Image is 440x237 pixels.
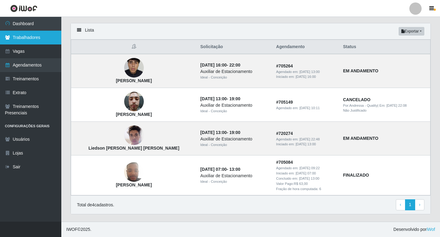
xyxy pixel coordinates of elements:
[229,167,240,172] time: 13:00
[200,130,240,135] strong: -
[276,171,336,176] div: Iniciado em:
[200,136,269,142] div: Auxiliar de Estacionamento
[200,167,227,172] time: [DATE] 07:00
[415,199,424,210] a: Next
[229,63,240,67] time: 22:00
[200,167,240,172] strong: -
[396,199,424,210] nav: pagination
[396,199,405,210] a: Previous
[386,104,407,107] time: [DATE] 22:08
[427,227,435,232] a: iWof
[200,63,227,67] time: [DATE] 16:00
[77,202,114,208] p: Total de 4 cadastros.
[200,142,269,147] div: Ideal - Conceição
[124,46,144,90] img: Rian Tavares Pereira
[200,63,240,67] strong: -
[229,130,240,135] time: 19:00
[200,130,227,135] time: [DATE] 13:00
[393,226,435,233] span: Desenvolvido por
[273,40,339,54] th: Agendamento
[200,173,269,179] div: Auxiliar de Estacionamento
[400,202,401,207] span: ‹
[10,5,37,12] img: CoreUI Logo
[299,137,319,141] time: [DATE] 22:48
[296,171,316,175] time: [DATE] 07:00
[343,103,427,108] div: | Em:
[343,108,427,113] div: Não Justificado
[200,96,240,101] strong: -
[296,75,316,78] time: [DATE] 16:00
[200,75,269,80] div: Ideal - Conceição
[343,173,369,178] strong: FINALIZADO
[299,106,319,110] time: [DATE] 10:11
[229,96,240,101] time: 19:00
[276,100,293,105] strong: # 705149
[296,142,316,146] time: [DATE] 13:00
[200,96,227,101] time: [DATE] 13:00
[299,177,319,180] time: [DATE] 13:00
[299,70,319,74] time: [DATE] 13:00
[343,136,378,141] strong: EM ANDAMENTO
[116,182,152,187] strong: [PERSON_NAME]
[200,68,269,75] div: Auxiliar de Estacionamento
[343,68,378,73] strong: EM ANDAMENTO
[276,166,336,171] div: Agendado em:
[276,176,336,181] div: Concluido em:
[276,69,336,75] div: Agendado em:
[339,40,430,54] th: Status
[116,78,152,83] strong: [PERSON_NAME]
[299,166,319,170] time: [DATE] 09:22
[66,227,78,232] span: IWOF
[276,142,336,147] div: Iniciado em:
[124,89,144,115] img: Leandro Gomes Oliveira
[419,202,420,207] span: ›
[197,40,272,54] th: Solicitação
[200,109,269,114] div: Ideal - Conceição
[276,137,336,142] div: Agendado em:
[71,23,430,40] div: Lista
[343,104,378,107] span: Por: Andressa - Quality
[276,74,336,79] div: Iniciado em:
[343,97,370,102] strong: CANCELADO
[88,146,179,151] strong: Liedson [PERSON_NAME] [PERSON_NAME]
[66,226,91,233] span: © 2025 .
[116,112,152,117] strong: [PERSON_NAME]
[276,186,336,192] div: Fração de hora computada: 6
[124,159,144,185] img: Davi Vieira Cavalcanti
[276,131,293,136] strong: # 720274
[399,27,424,36] button: Exportar
[276,160,293,165] strong: # 705084
[200,179,269,184] div: Ideal - Conceição
[405,199,415,210] a: 1
[276,63,293,68] strong: # 705264
[276,181,336,186] div: Valor Pago: R$ 63,00
[200,102,269,109] div: Auxiliar de Estacionamento
[124,122,144,148] img: Liedson de Souza Mendonça
[276,105,336,111] div: Agendado em:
